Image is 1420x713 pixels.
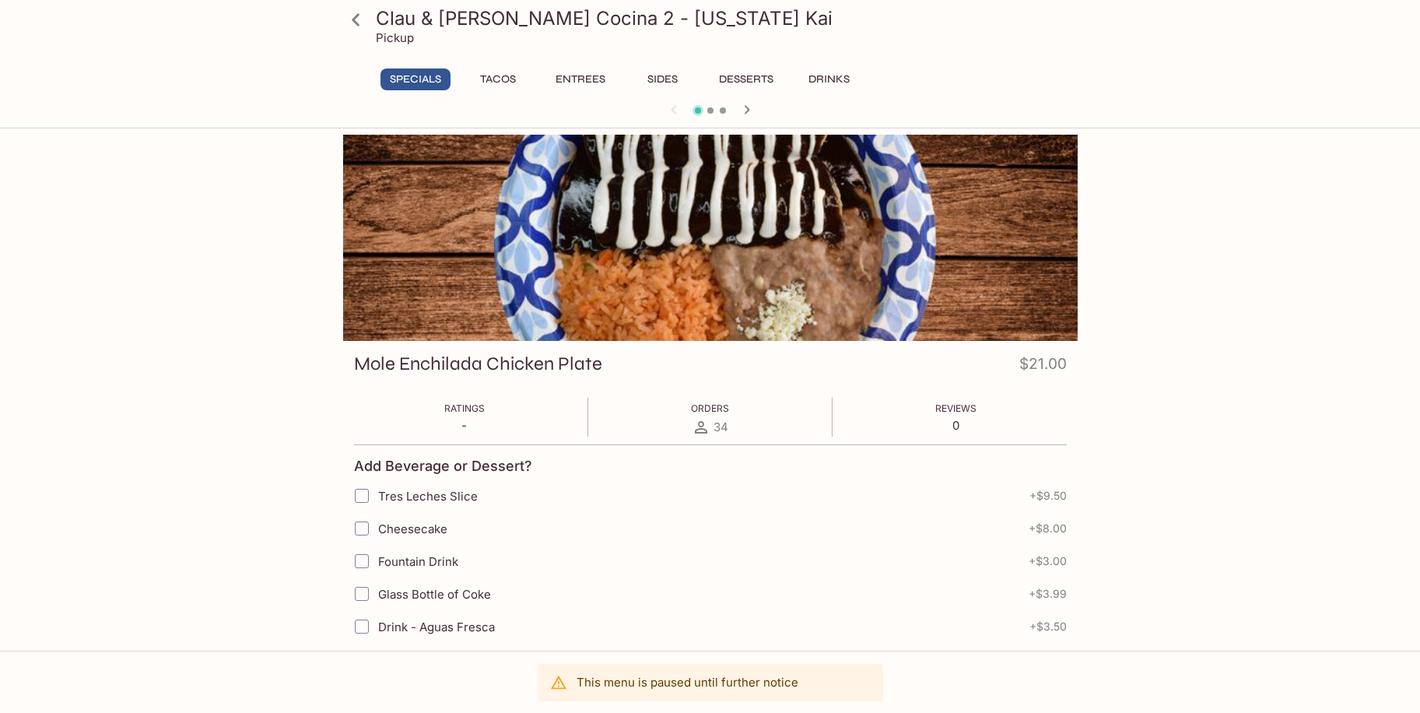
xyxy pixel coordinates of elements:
[1019,352,1067,382] h4: $21.00
[380,68,451,90] button: Specials
[691,402,729,414] span: Orders
[545,68,615,90] button: Entrees
[1029,490,1067,502] span: + $9.50
[343,135,1078,341] div: Mole Enchilada Chicken Plate
[1029,522,1067,535] span: + $8.00
[376,30,414,45] p: Pickup
[376,6,1071,30] h3: Clau & [PERSON_NAME] Cocina 2 - [US_STATE] Kai
[378,554,458,569] span: Fountain Drink
[444,402,485,414] span: Ratings
[714,420,728,434] span: 34
[1029,620,1067,633] span: + $3.50
[1029,555,1067,567] span: + $3.00
[935,418,976,433] p: 0
[378,620,495,634] span: Drink - Aguas Fresca
[444,418,485,433] p: -
[354,458,532,475] h4: Add Beverage or Dessert?
[354,352,602,376] h3: Mole Enchilada Chicken Plate
[463,68,533,90] button: Tacos
[378,587,491,602] span: Glass Bottle of Coke
[378,489,478,504] span: Tres Leches Slice
[794,68,864,90] button: Drinks
[577,675,798,690] p: This menu is paused until further notice
[710,68,782,90] button: Desserts
[378,522,447,536] span: Cheesecake
[628,68,698,90] button: Sides
[935,402,976,414] span: Reviews
[1029,588,1067,600] span: + $3.99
